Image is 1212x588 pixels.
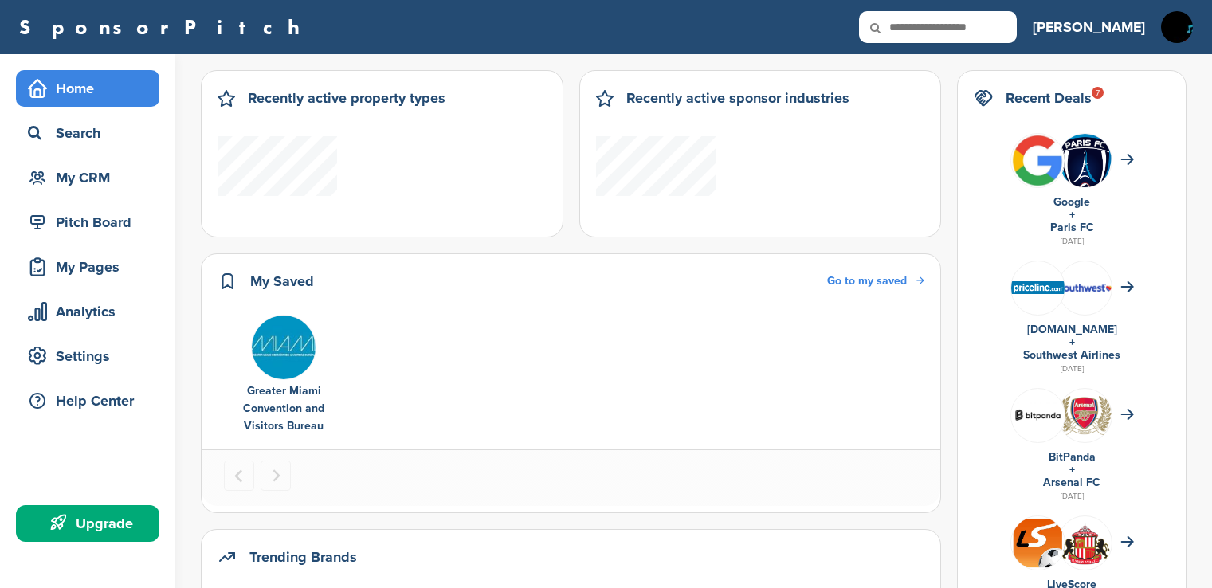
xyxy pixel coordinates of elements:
[16,382,159,419] a: Help Center
[261,461,291,491] button: Next slide
[16,293,159,330] a: Analytics
[1058,396,1112,435] img: Open uri20141112 64162 vhlk61?1415807597
[1069,463,1075,476] a: +
[224,461,254,491] button: Previous slide
[24,386,159,415] div: Help Center
[1011,516,1065,570] img: Livescore
[24,342,159,370] div: Settings
[250,270,314,292] h2: My Saved
[16,159,159,196] a: My CRM
[24,119,159,147] div: Search
[974,234,1170,249] div: [DATE]
[16,505,159,542] a: Upgrade
[827,274,907,288] span: Go to my saved
[1033,10,1145,45] a: [PERSON_NAME]
[1027,323,1117,336] a: [DOMAIN_NAME]
[24,253,159,281] div: My Pages
[232,315,335,436] a: 600483 508380562540962 1933679389 n Greater Miami Convention and Visitors Bureau
[251,315,316,380] img: 600483 508380562540962 1933679389 n
[1053,195,1090,209] a: Google
[1011,395,1065,435] img: Bitpanda7084
[19,17,310,37] a: SponsorPitch
[16,204,159,241] a: Pitch Board
[1069,335,1075,349] a: +
[16,70,159,107] a: Home
[24,74,159,103] div: Home
[974,489,1170,504] div: [DATE]
[1011,134,1065,187] img: Bwupxdxo 400x400
[232,382,335,435] div: Greater Miami Convention and Visitors Bureau
[1058,520,1112,565] img: Open uri20141112 64162 1q58x9c?1415807470
[24,509,159,538] div: Upgrade
[827,272,924,290] a: Go to my saved
[1006,87,1092,109] h2: Recent Deals
[24,208,159,237] div: Pitch Board
[626,87,849,109] h2: Recently active sponsor industries
[249,546,357,568] h2: Trending Brands
[1011,281,1065,294] img: Data
[224,315,343,436] div: 1 of 1
[1058,284,1112,292] img: Southwest airlines logo 2014.svg
[1092,87,1104,99] div: 7
[1033,16,1145,38] h3: [PERSON_NAME]
[974,362,1170,376] div: [DATE]
[1058,134,1112,198] img: Paris fc logo.svg
[16,338,159,374] a: Settings
[24,163,159,192] div: My CRM
[1043,476,1100,489] a: Arsenal FC
[16,249,159,285] a: My Pages
[1049,450,1096,464] a: BitPanda
[1050,221,1094,234] a: Paris FC
[248,87,445,109] h2: Recently active property types
[1023,348,1120,362] a: Southwest Airlines
[16,115,159,151] a: Search
[1069,208,1075,221] a: +
[24,297,159,326] div: Analytics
